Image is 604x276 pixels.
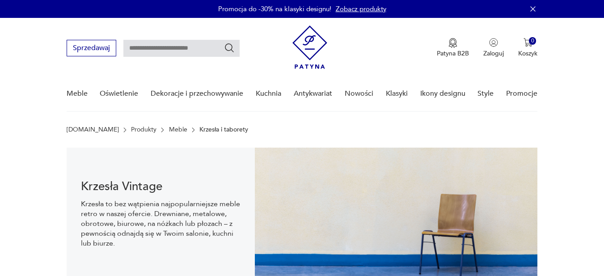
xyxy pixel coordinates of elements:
a: Klasyki [386,76,408,111]
a: Meble [67,76,88,111]
div: 0 [529,37,536,45]
a: Dekoracje i przechowywanie [151,76,243,111]
a: Ikony designu [420,76,465,111]
p: Krzesła i taborety [199,126,248,133]
button: Zaloguj [483,38,504,58]
a: Style [477,76,494,111]
button: Patyna B2B [437,38,469,58]
a: Produkty [131,126,156,133]
a: Zobacz produkty [336,4,386,13]
img: Patyna - sklep z meblami i dekoracjami vintage [292,25,327,69]
a: Kuchnia [256,76,281,111]
img: Ikona koszyka [524,38,532,47]
button: Sprzedawaj [67,40,116,56]
button: Szukaj [224,42,235,53]
p: Patyna B2B [437,49,469,58]
a: Nowości [345,76,373,111]
p: Zaloguj [483,49,504,58]
p: Krzesła to bez wątpienia najpopularniejsze meble retro w naszej ofercie. Drewniane, metalowe, obr... [81,199,241,248]
img: Ikona medalu [448,38,457,48]
h1: Krzesła Vintage [81,181,241,192]
a: Ikona medaluPatyna B2B [437,38,469,58]
a: Meble [169,126,187,133]
a: Sprzedawaj [67,46,116,52]
a: Antykwariat [294,76,332,111]
p: Koszyk [518,49,537,58]
a: [DOMAIN_NAME] [67,126,119,133]
a: Promocje [506,76,537,111]
button: 0Koszyk [518,38,537,58]
img: Ikonka użytkownika [489,38,498,47]
p: Promocja do -30% na klasyki designu! [218,4,331,13]
a: Oświetlenie [100,76,138,111]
